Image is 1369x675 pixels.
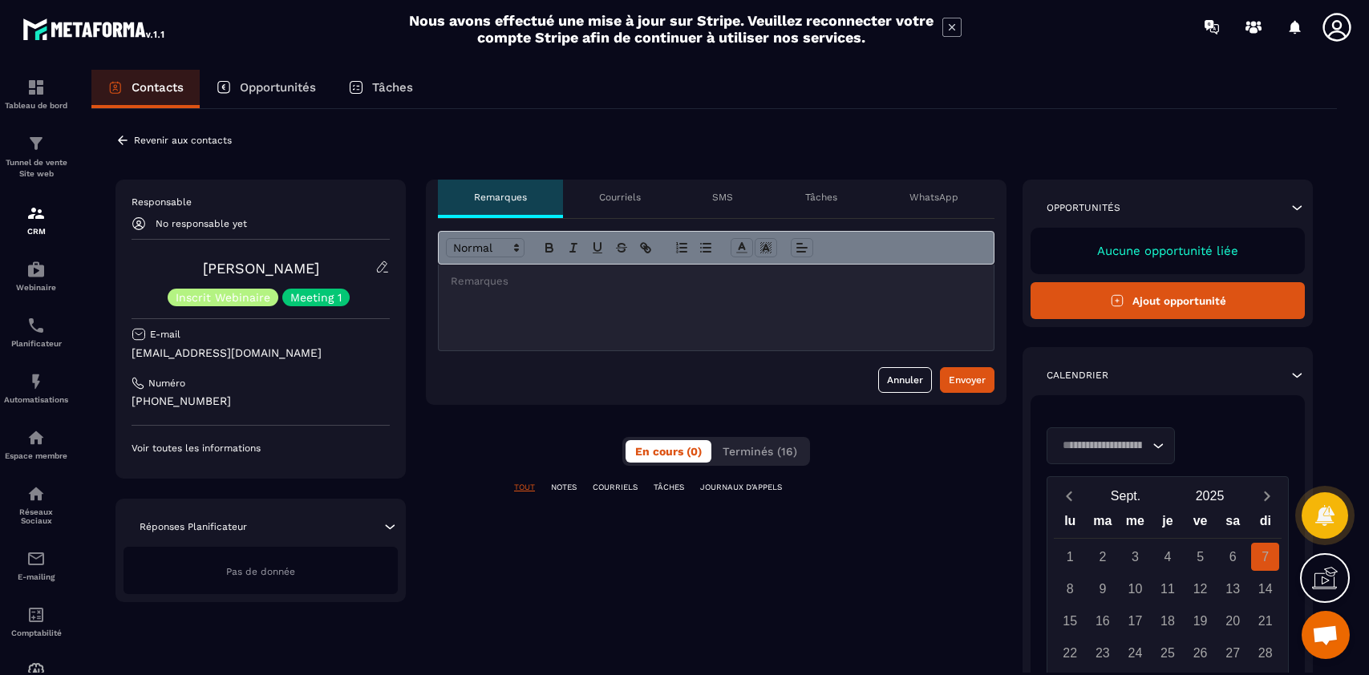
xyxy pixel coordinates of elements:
p: Tunnel de vente Site web [4,157,68,180]
a: schedulerschedulerPlanificateur [4,304,68,360]
img: email [26,549,46,568]
p: E-mail [150,328,180,341]
div: Ouvrir le chat [1302,611,1350,659]
p: TÂCHES [654,482,684,493]
div: 10 [1121,575,1149,603]
a: Tâches [332,70,429,108]
div: 19 [1186,607,1214,635]
p: Planificateur [4,339,68,348]
div: 9 [1088,575,1116,603]
p: Webinaire [4,283,68,292]
p: Meeting 1 [290,292,342,303]
div: 21 [1251,607,1279,635]
a: formationformationTunnel de vente Site web [4,122,68,192]
div: 26 [1186,639,1214,667]
div: 6 [1219,543,1247,571]
p: Aucune opportunité liée [1047,244,1289,258]
p: [EMAIL_ADDRESS][DOMAIN_NAME] [132,346,390,361]
div: lu [1054,510,1087,538]
a: formationformationCRM [4,192,68,248]
p: Comptabilité [4,629,68,637]
p: TOUT [514,482,535,493]
div: 12 [1186,575,1214,603]
p: Courriels [599,191,641,204]
a: [PERSON_NAME] [203,260,319,277]
p: Voir toutes les informations [132,442,390,455]
div: Envoyer [949,372,986,388]
div: 22 [1056,639,1084,667]
a: accountantaccountantComptabilité [4,593,68,649]
img: social-network [26,484,46,503]
button: Open years overlay [1168,482,1252,510]
img: formation [26,134,46,153]
p: Opportunités [1047,201,1120,214]
p: [PHONE_NUMBER] [132,394,390,409]
a: Opportunités [200,70,332,108]
p: NOTES [551,482,577,493]
img: automations [26,260,46,279]
div: 14 [1251,575,1279,603]
p: Remarques [474,191,527,204]
div: Search for option [1047,427,1175,464]
a: social-networksocial-networkRéseaux Sociaux [4,472,68,537]
a: Contacts [91,70,200,108]
button: Previous month [1054,485,1083,507]
div: ma [1087,510,1120,538]
button: Ajout opportunité [1031,282,1305,319]
div: 24 [1121,639,1149,667]
p: Espace membre [4,451,68,460]
p: COURRIELS [593,482,638,493]
p: Numéro [148,377,185,390]
p: Opportunités [240,80,316,95]
div: 11 [1154,575,1182,603]
p: Responsable [132,196,390,208]
div: di [1249,510,1282,538]
a: formationformationTableau de bord [4,66,68,122]
p: No responsable yet [156,218,247,229]
div: 23 [1088,639,1116,667]
button: En cours (0) [626,440,711,463]
button: Next month [1252,485,1282,507]
div: 17 [1121,607,1149,635]
div: me [1119,510,1152,538]
div: 13 [1219,575,1247,603]
span: Pas de donnée [226,566,295,577]
div: je [1152,510,1185,538]
img: automations [26,372,46,391]
div: 20 [1219,607,1247,635]
p: Réseaux Sociaux [4,507,68,525]
div: 2 [1088,543,1116,571]
p: Réponses Planificateur [140,520,247,533]
p: CRM [4,227,68,236]
p: Calendrier [1047,369,1108,382]
p: Tâches [805,191,837,204]
p: Tâches [372,80,413,95]
p: Automatisations [4,395,68,404]
p: WhatsApp [909,191,958,204]
p: Inscrit Webinaire [176,292,270,303]
img: scheduler [26,316,46,335]
div: ve [1184,510,1217,538]
p: Tableau de bord [4,101,68,110]
p: Revenir aux contacts [134,135,232,146]
span: En cours (0) [635,445,702,458]
img: formation [26,204,46,223]
div: 4 [1154,543,1182,571]
p: JOURNAUX D'APPELS [700,482,782,493]
div: 8 [1056,575,1084,603]
img: accountant [26,605,46,624]
img: automations [26,428,46,447]
button: Terminés (16) [713,440,807,463]
div: 15 [1056,607,1084,635]
div: 7 [1251,543,1279,571]
button: Envoyer [940,367,994,393]
div: 28 [1251,639,1279,667]
div: 16 [1088,607,1116,635]
a: emailemailE-mailing [4,537,68,593]
img: logo [22,14,167,43]
a: automationsautomationsEspace membre [4,416,68,472]
span: Terminés (16) [723,445,797,458]
button: Open months overlay [1083,482,1168,510]
input: Search for option [1057,437,1148,455]
div: 5 [1186,543,1214,571]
